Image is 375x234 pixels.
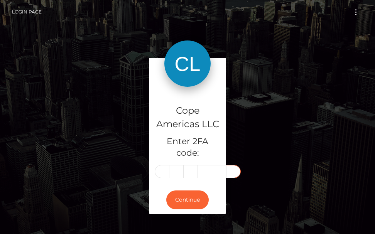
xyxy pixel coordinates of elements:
button: Toggle navigation [349,7,363,17]
button: Continue [166,190,209,209]
h5: Enter 2FA code: [155,136,220,160]
h4: Cope Americas LLC [155,104,220,131]
a: Login Page [12,4,42,20]
img: Cope Americas LLC [164,40,211,87]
